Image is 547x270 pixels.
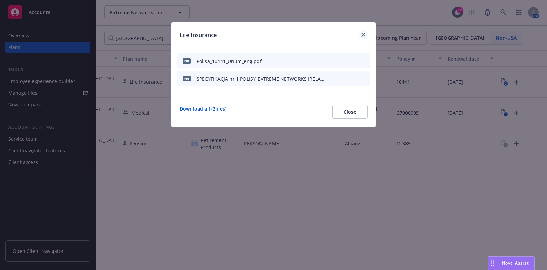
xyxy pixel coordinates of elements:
[183,76,191,81] span: pdf
[502,260,529,266] span: Nova Assist
[332,105,368,119] button: Close
[362,75,368,82] button: archive file
[350,75,357,82] button: preview file
[344,108,356,115] span: Close
[183,58,191,63] span: pdf
[350,57,357,65] button: preview file
[488,256,535,270] button: Nova Assist
[179,30,217,39] h1: Life Insurance
[197,75,327,82] div: SPECYFIKACJA nr 1 POLISY_EXTREME NETWORKS IRELAND OPS LIMITED SP. Z O. O._10441_od [DATE] do [DAT...
[362,57,368,65] button: archive file
[339,75,345,82] button: download file
[197,57,262,65] div: Polisa_10441_Unum_eng.pdf
[359,30,368,39] a: close
[488,257,496,270] div: Drag to move
[179,105,226,119] a: Download all ( 2 files)
[339,57,345,65] button: download file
